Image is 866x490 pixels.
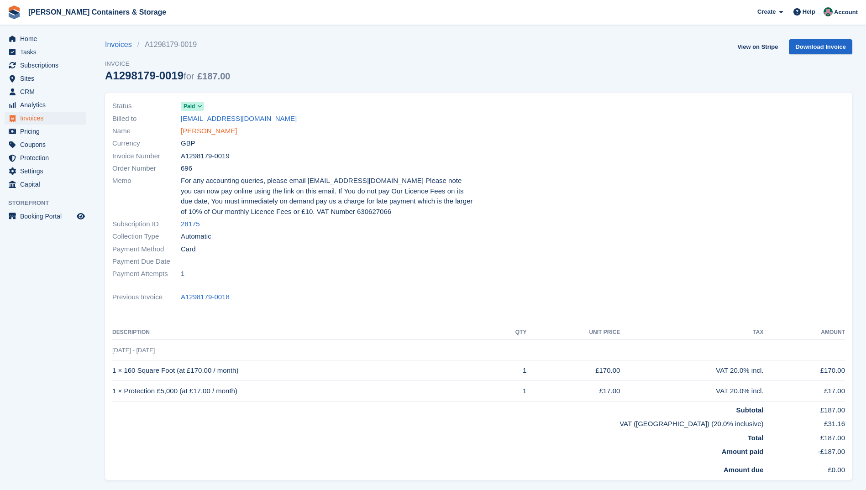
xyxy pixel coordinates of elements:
div: A1298179-0019 [105,69,230,82]
span: Status [112,101,181,111]
span: Previous Invoice [112,292,181,302]
img: Julia Marcham [824,7,833,16]
nav: breadcrumbs [105,39,230,50]
span: Account [834,8,858,17]
span: Payment Due Date [112,256,181,267]
span: £187.00 [197,71,230,81]
span: Booking Portal [20,210,75,223]
td: £170.00 [526,360,620,381]
span: A1298179-0019 [181,151,230,162]
span: Payment Method [112,244,181,255]
a: menu [5,178,86,191]
div: VAT 20.0% incl. [620,365,763,376]
a: [PERSON_NAME] Containers & Storage [25,5,170,20]
td: 1 × Protection £5,000 (at £17.00 / month) [112,381,493,401]
a: [EMAIL_ADDRESS][DOMAIN_NAME] [181,114,297,124]
span: Pricing [20,125,75,138]
a: menu [5,32,86,45]
td: £170.00 [763,360,845,381]
span: Collection Type [112,231,181,242]
span: Paid [184,102,195,110]
span: 1 [181,269,184,279]
span: Help [803,7,815,16]
td: £0.00 [763,461,845,475]
a: Download Invoice [789,39,852,54]
td: 1 [493,360,526,381]
strong: Amount due [724,466,764,474]
a: A1298179-0018 [181,292,230,302]
img: stora-icon-8386f47178a22dfd0bd8f6a31ec36ba5ce8667c1dd55bd0f319d3a0aa187defe.svg [7,5,21,19]
span: Subscription ID [112,219,181,229]
a: 28175 [181,219,200,229]
a: menu [5,99,86,111]
a: menu [5,165,86,177]
a: View on Stripe [734,39,782,54]
th: Description [112,325,493,340]
a: menu [5,72,86,85]
span: Invoices [20,112,75,125]
span: Tasks [20,46,75,58]
span: Currency [112,138,181,149]
span: Storefront [8,198,91,208]
a: menu [5,125,86,138]
span: Create [757,7,776,16]
span: Automatic [181,231,211,242]
td: £187.00 [763,429,845,443]
a: menu [5,138,86,151]
span: Invoice Number [112,151,181,162]
span: Home [20,32,75,45]
span: Billed to [112,114,181,124]
td: 1 × 160 Square Foot (at £170.00 / month) [112,360,493,381]
span: Protection [20,151,75,164]
a: [PERSON_NAME] [181,126,237,136]
span: Sites [20,72,75,85]
span: Analytics [20,99,75,111]
td: £31.16 [763,415,845,429]
td: 1 [493,381,526,401]
th: Amount [763,325,845,340]
td: VAT ([GEOGRAPHIC_DATA]) (20.0% inclusive) [112,415,763,429]
a: Invoices [105,39,137,50]
th: QTY [493,325,526,340]
span: Subscriptions [20,59,75,72]
a: menu [5,210,86,223]
td: £17.00 [763,381,845,401]
span: GBP [181,138,195,149]
a: menu [5,112,86,125]
span: Memo [112,176,181,217]
span: 696 [181,163,192,174]
td: £187.00 [763,401,845,415]
td: -£187.00 [763,443,845,461]
span: for [184,71,194,81]
span: CRM [20,85,75,98]
span: [DATE] - [DATE] [112,347,155,354]
span: Payment Attempts [112,269,181,279]
strong: Total [748,434,764,442]
strong: Amount paid [722,448,764,455]
td: £17.00 [526,381,620,401]
span: Settings [20,165,75,177]
a: Preview store [75,211,86,222]
th: Tax [620,325,763,340]
div: VAT 20.0% incl. [620,386,763,396]
span: Card [181,244,196,255]
span: Name [112,126,181,136]
a: menu [5,151,86,164]
a: menu [5,59,86,72]
span: For any accounting queries, please email [EMAIL_ADDRESS][DOMAIN_NAME] Please note you can now pay... [181,176,473,217]
span: Capital [20,178,75,191]
strong: Subtotal [736,406,763,414]
th: Unit Price [526,325,620,340]
span: Invoice [105,59,230,68]
span: Order Number [112,163,181,174]
a: menu [5,46,86,58]
a: Paid [181,101,204,111]
span: Coupons [20,138,75,151]
a: menu [5,85,86,98]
